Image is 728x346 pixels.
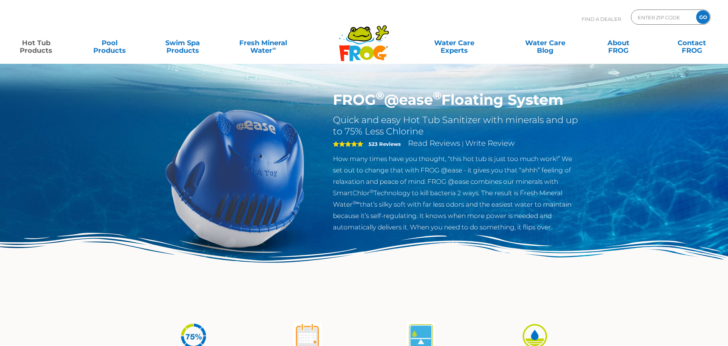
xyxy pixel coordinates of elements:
[333,153,581,233] p: How many times have you thought, “this hot tub is just too much work!” We set out to change that ...
[154,35,211,51] a: Swim SpaProducts
[81,35,138,51] a: PoolProducts
[582,9,621,28] p: Find A Dealer
[227,35,299,51] a: Fresh MineralWater∞
[333,141,363,147] span: 5
[664,35,720,51] a: ContactFROG
[148,91,322,265] img: hot-tub-product-atease-system.png
[376,89,384,102] sup: ®
[272,45,276,51] sup: ∞
[353,200,360,205] sup: ®∞
[517,35,574,51] a: Water CareBlog
[408,35,500,51] a: Water CareExperts
[696,10,710,24] input: GO
[335,15,393,62] img: Frog Products Logo
[590,35,647,51] a: AboutFROG
[408,139,460,148] a: Read Reviews
[8,35,64,51] a: Hot TubProducts
[333,91,581,109] h1: FROG @ease Floating System
[465,139,515,148] a: Write Review
[370,188,373,194] sup: ®
[462,140,464,147] span: |
[369,141,401,147] strong: 523 Reviews
[333,114,581,137] h2: Quick and easy Hot Tub Sanitizer with minerals and up to 75% Less Chlorine
[433,89,441,102] sup: ®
